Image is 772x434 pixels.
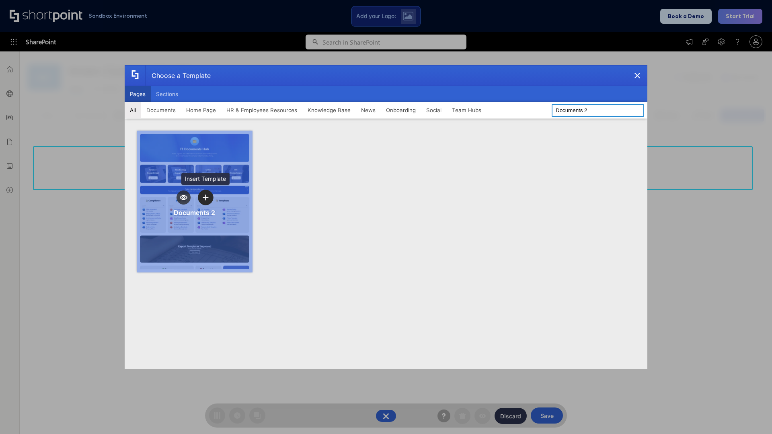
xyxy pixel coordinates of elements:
[302,102,356,118] button: Knowledge Base
[447,102,487,118] button: Team Hubs
[141,102,181,118] button: Documents
[125,65,647,369] div: template selector
[381,102,421,118] button: Onboarding
[125,86,151,102] button: Pages
[125,102,141,118] button: All
[732,395,772,434] iframe: Chat Widget
[221,102,302,118] button: HR & Employees Resources
[552,104,644,117] input: Search
[151,86,183,102] button: Sections
[421,102,447,118] button: Social
[145,66,211,86] div: Choose a Template
[174,209,215,217] div: Documents 2
[356,102,381,118] button: News
[181,102,221,118] button: Home Page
